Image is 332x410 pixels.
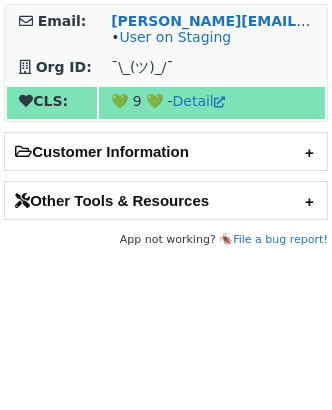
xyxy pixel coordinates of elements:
strong: Org ID: [36,59,92,75]
span: • [111,29,231,45]
td: 💚 9 💚 - [99,87,325,119]
footer: App not working? 🪳 [4,230,328,250]
h2: Customer Information [5,133,327,170]
span: ¯\_(ツ)_/¯ [111,59,173,75]
a: File a bug report! [233,233,328,246]
a: Detail [173,93,225,109]
h2: Other Tools & Resources [5,182,327,219]
a: User on Staging [119,29,231,45]
strong: Email: [38,13,87,29]
strong: CLS: [19,93,68,109]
